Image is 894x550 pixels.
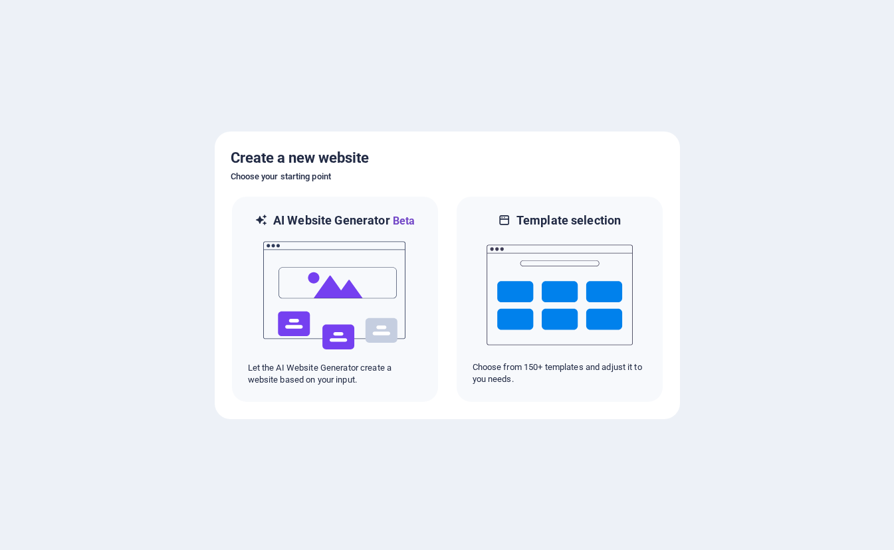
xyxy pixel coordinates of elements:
[231,147,664,169] h5: Create a new website
[516,213,621,229] h6: Template selection
[455,195,664,403] div: Template selectionChoose from 150+ templates and adjust it to you needs.
[262,229,408,362] img: ai
[231,195,439,403] div: AI Website GeneratorBetaaiLet the AI Website Generator create a website based on your input.
[248,362,422,386] p: Let the AI Website Generator create a website based on your input.
[273,213,415,229] h6: AI Website Generator
[231,169,664,185] h6: Choose your starting point
[473,361,647,385] p: Choose from 150+ templates and adjust it to you needs.
[390,215,415,227] span: Beta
